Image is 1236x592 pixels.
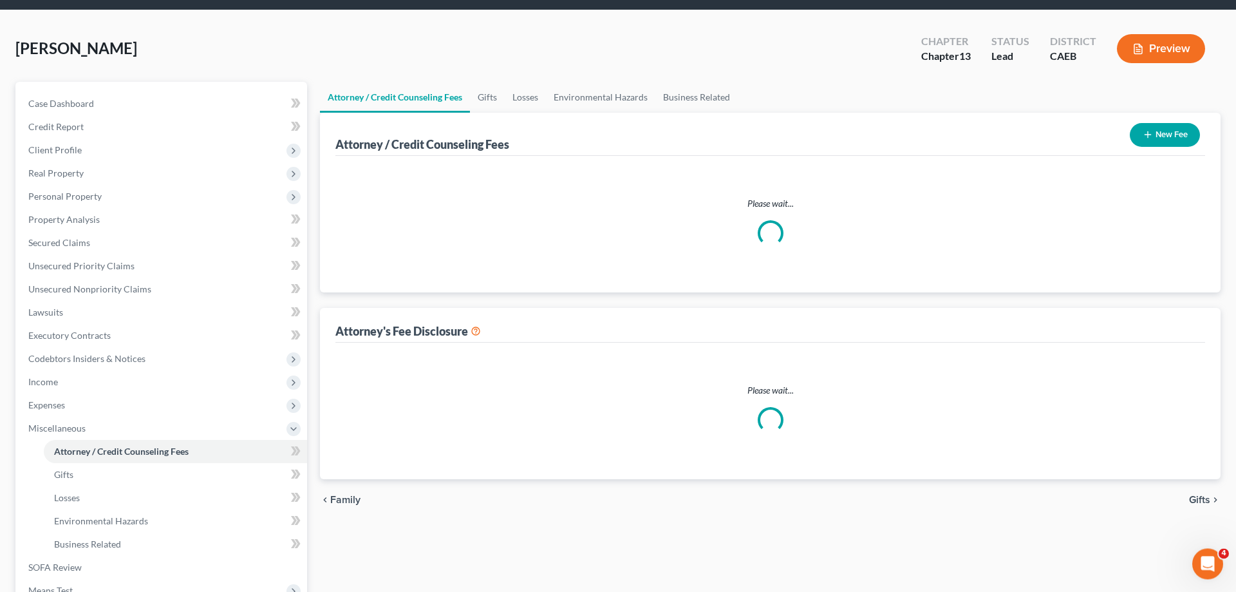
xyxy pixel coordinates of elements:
button: New Fee [1130,123,1200,147]
span: 4 [1219,548,1229,559]
div: Attorney's Fee Disclosure [335,323,481,339]
a: Unsecured Priority Claims [18,254,307,278]
iframe: Intercom live chat [1192,548,1223,579]
a: Unsecured Nonpriority Claims [18,278,307,301]
span: Lawsuits [28,307,63,318]
div: District [1050,34,1096,49]
a: Losses [44,486,307,510]
a: Environmental Hazards [546,82,655,113]
a: Gifts [470,82,505,113]
span: SOFA Review [28,562,82,573]
a: SOFA Review [18,556,307,579]
span: Property Analysis [28,214,100,225]
i: chevron_left [320,495,330,505]
a: Environmental Hazards [44,510,307,533]
span: Secured Claims [28,237,90,248]
button: Preview [1117,34,1205,63]
span: Client Profile [28,144,82,155]
button: Gifts chevron_right [1189,495,1221,505]
a: Losses [505,82,546,113]
a: Business Related [44,533,307,556]
span: Business Related [54,539,121,549]
span: Income [28,376,58,387]
a: Property Analysis [18,208,307,231]
div: CAEB [1050,49,1096,64]
p: Please wait... [346,384,1195,397]
a: Business Related [655,82,738,113]
span: Gifts [54,469,73,480]
span: Attorney / Credit Counseling Fees [54,446,189,457]
div: Chapter [921,49,971,64]
span: Expenses [28,399,65,410]
a: Lawsuits [18,301,307,324]
span: Gifts [1189,495,1210,505]
a: Gifts [44,463,307,486]
i: chevron_right [1210,495,1221,505]
a: Credit Report [18,115,307,138]
span: Real Property [28,167,84,178]
a: Case Dashboard [18,92,307,115]
span: Executory Contracts [28,330,111,341]
a: Secured Claims [18,231,307,254]
span: Personal Property [28,191,102,202]
button: chevron_left Family [320,495,360,505]
p: Please wait... [346,197,1195,210]
span: Unsecured Nonpriority Claims [28,283,151,294]
a: Attorney / Credit Counseling Fees [320,82,470,113]
div: Lead [991,49,1029,64]
span: 13 [959,50,971,62]
span: Credit Report [28,121,84,132]
a: Attorney / Credit Counseling Fees [44,440,307,463]
span: Family [330,495,360,505]
div: Chapter [921,34,971,49]
span: Losses [54,492,80,503]
span: Unsecured Priority Claims [28,260,135,271]
div: Status [991,34,1029,49]
span: Environmental Hazards [54,515,148,526]
a: Executory Contracts [18,324,307,347]
span: Miscellaneous [28,423,86,434]
span: Codebtors Insiders & Notices [28,353,145,364]
span: Case Dashboard [28,98,94,109]
div: Attorney / Credit Counseling Fees [335,137,509,152]
span: [PERSON_NAME] [15,39,137,57]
